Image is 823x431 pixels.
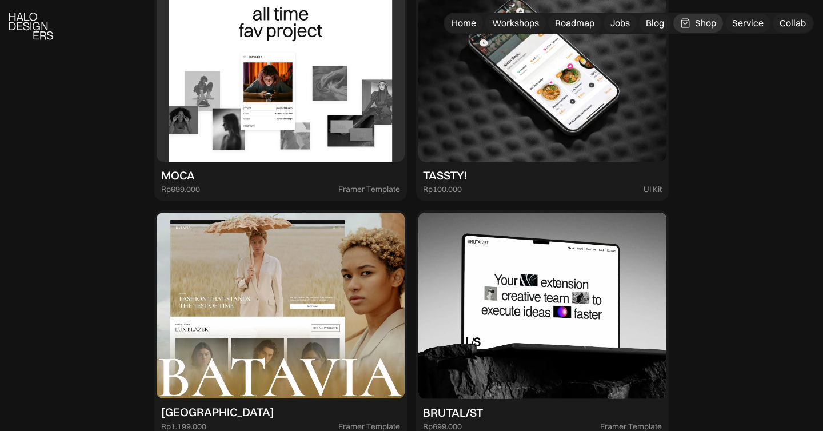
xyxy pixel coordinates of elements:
div: Collab [780,17,806,29]
div: Workshops [492,17,539,29]
div: UI Kit [644,185,662,194]
a: Home [445,14,483,33]
div: Home [452,17,476,29]
div: Roadmap [555,17,594,29]
div: Jobs [610,17,630,29]
div: BRUTAL/ST [423,406,483,420]
div: MOCA [161,169,195,182]
div: Blog [646,17,664,29]
a: Service [725,14,770,33]
div: Framer Template [338,185,400,194]
a: Workshops [485,14,546,33]
div: Service [732,17,764,29]
a: Blog [639,14,671,33]
div: Rp699.000 [161,185,200,194]
div: Shop [695,17,716,29]
div: [GEOGRAPHIC_DATA] [161,405,274,419]
a: Roadmap [548,14,601,33]
div: Rp100.000 [423,185,462,194]
div: TASSTY! [423,169,467,182]
a: Jobs [604,14,637,33]
a: Shop [673,14,723,33]
a: Collab [773,14,813,33]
